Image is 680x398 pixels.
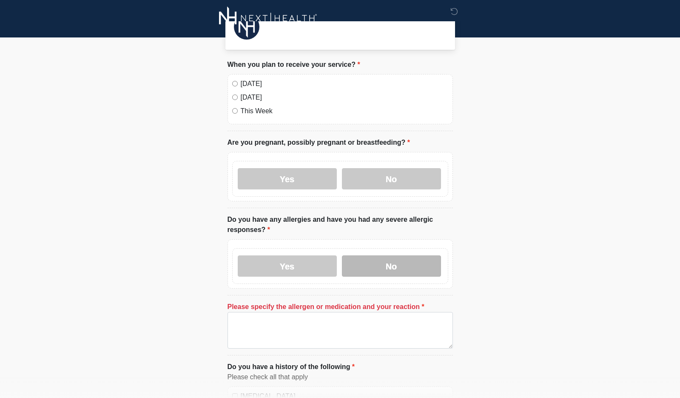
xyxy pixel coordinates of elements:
[228,60,360,70] label: When you plan to receive your service?
[241,79,448,89] label: [DATE]
[232,94,238,100] input: [DATE]
[241,106,448,116] label: This Week
[238,168,337,189] label: Yes
[228,362,355,372] label: Do you have a history of the following
[228,372,453,382] div: Please check all that apply
[238,255,337,277] label: Yes
[228,302,424,312] label: Please specify the allergen or medication and your reaction
[232,81,238,86] input: [DATE]
[228,137,410,148] label: Are you pregnant, possibly pregnant or breastfeeding?
[241,92,448,103] label: [DATE]
[342,168,441,189] label: No
[219,6,317,30] img: Next-Health Logo
[342,255,441,277] label: No
[232,108,238,114] input: This Week
[228,215,453,235] label: Do you have any allergies and have you had any severe allergic responses?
